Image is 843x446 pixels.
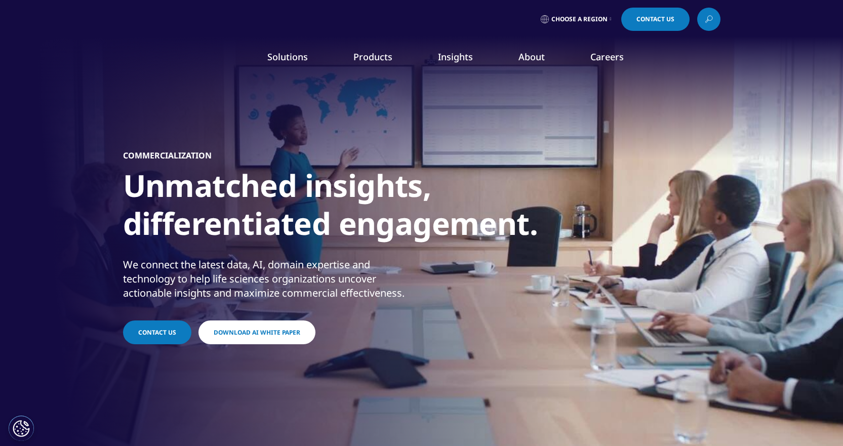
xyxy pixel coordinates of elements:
a: Careers [590,51,624,63]
a: Insights [438,51,473,63]
h1: Unmatched insights, differentiated engagement. [123,167,503,249]
a: About [518,51,545,63]
span: Choose a Region [551,15,608,23]
a: Download AI White Paper [198,320,315,344]
button: Paramètres des cookies [9,416,34,441]
a: Contact Us [621,8,690,31]
span: Contact Us [138,328,176,337]
span: Contact Us [636,16,674,22]
div: We connect the latest data, AI, domain expertise and technology to help life sciences organizatio... [123,258,419,300]
nav: Primary [208,35,720,83]
span: Download AI White Paper [214,328,300,337]
h5: Commercialization [123,150,212,160]
a: Products [353,51,392,63]
a: Solutions [267,51,308,63]
a: Contact Us [123,320,191,344]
